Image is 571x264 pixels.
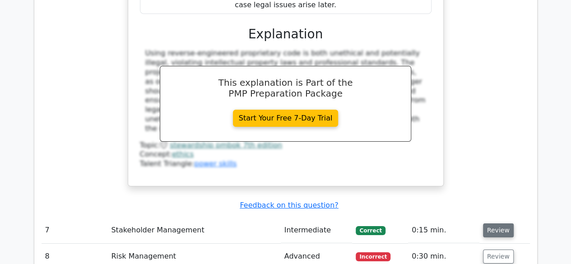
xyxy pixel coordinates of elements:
[483,223,514,237] button: Review
[145,27,426,42] h3: Explanation
[194,159,237,168] a: power skills
[140,141,432,169] div: Talent Triangle:
[170,141,282,149] a: stewardship pmbok 7th edition
[140,141,432,150] div: Topic:
[140,150,432,159] div: Concept:
[107,218,280,243] td: Stakeholder Management
[356,226,385,235] span: Correct
[145,49,426,133] div: Using reverse-engineered proprietary code is both unethical and potentially illegal, violating in...
[233,110,339,127] a: Start Your Free 7-Day Trial
[483,250,514,264] button: Review
[356,252,390,261] span: Incorrect
[408,218,479,243] td: 0:15 min.
[281,218,353,243] td: Intermediate
[42,218,108,243] td: 7
[240,201,338,209] a: Feedback on this question?
[172,150,194,158] a: ethics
